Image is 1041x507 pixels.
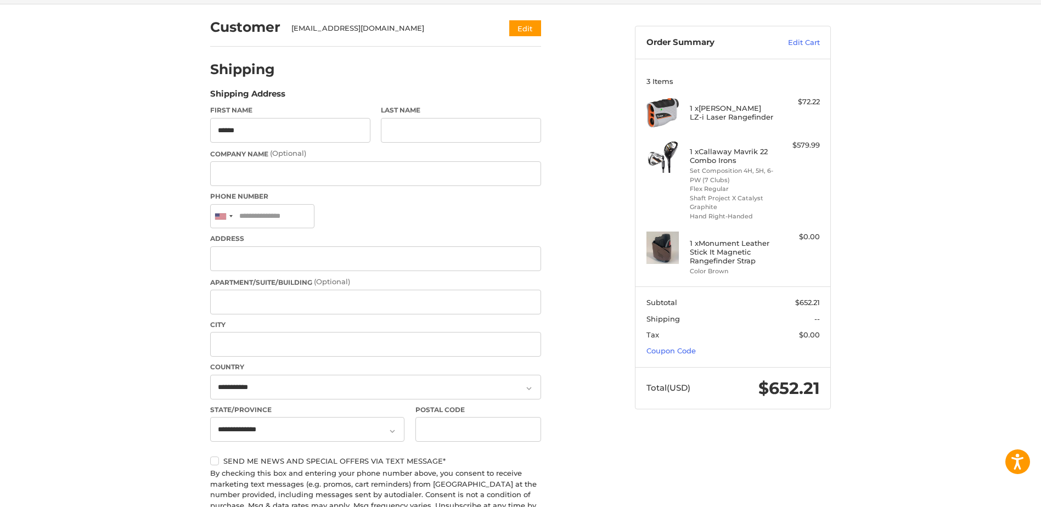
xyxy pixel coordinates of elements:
div: $72.22 [776,97,820,108]
label: Postal Code [415,405,542,415]
small: (Optional) [314,277,350,286]
label: Address [210,234,541,244]
label: Country [210,362,541,372]
div: United States: +1 [211,205,236,228]
span: Shipping [646,314,680,323]
span: $652.21 [795,298,820,307]
a: Edit Cart [764,37,820,48]
span: -- [814,314,820,323]
h4: 1 x [PERSON_NAME] LZ-i Laser Rangefinder [690,104,774,122]
span: Subtotal [646,298,677,307]
li: Shaft Project X Catalyst Graphite [690,194,774,212]
span: Total (USD) [646,382,690,393]
h3: 3 Items [646,77,820,86]
label: Last Name [381,105,541,115]
label: Phone Number [210,191,541,201]
div: $579.99 [776,140,820,151]
li: Hand Right-Handed [690,212,774,221]
legend: Shipping Address [210,88,285,105]
label: First Name [210,105,370,115]
span: Tax [646,330,659,339]
h3: Order Summary [646,37,764,48]
div: $0.00 [776,232,820,243]
label: City [210,320,541,330]
li: Set Composition 4H, 5H, 6-PW (7 Clubs) [690,166,774,184]
li: Flex Regular [690,184,774,194]
h4: 1 x Callaway Mavrik 22 Combo Irons [690,147,774,165]
h4: 1 x Monument Leather Stick It Magnetic Rangefinder Strap [690,239,774,266]
span: $652.21 [758,378,820,398]
button: Edit [509,20,541,36]
a: Coupon Code [646,346,696,355]
small: (Optional) [270,149,306,157]
h2: Customer [210,19,280,36]
label: Send me news and special offers via text message* [210,457,541,465]
label: State/Province [210,405,404,415]
span: $0.00 [799,330,820,339]
div: [EMAIL_ADDRESS][DOMAIN_NAME] [291,23,488,34]
label: Apartment/Suite/Building [210,277,541,288]
h2: Shipping [210,61,275,78]
label: Company Name [210,148,541,159]
li: Color Brown [690,267,774,276]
